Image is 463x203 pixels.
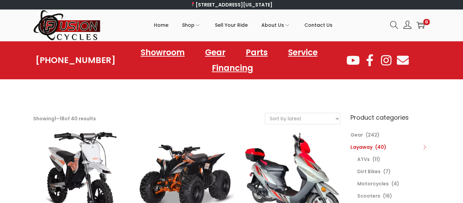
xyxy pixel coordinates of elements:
a: Sell Your Ride [215,10,248,40]
span: (40) [375,144,386,150]
h6: Product categories [350,113,430,122]
a: Service [281,45,324,60]
img: Woostify retina logo [33,9,101,41]
span: (7) [383,168,391,175]
a: About Us [261,10,291,40]
span: 18 [60,115,64,122]
span: About Us [261,17,284,34]
span: 1 [55,115,56,122]
a: Scooters [357,192,380,199]
select: Shop order [265,113,340,124]
a: [PHONE_NUMBER] [36,56,116,65]
span: (11) [373,156,380,163]
a: Dirt Bikes [357,168,381,175]
a: Motorcycles [357,180,389,187]
a: Layaway [350,144,373,150]
a: Showroom [134,45,192,60]
span: Contact Us [304,17,333,34]
a: Shop [182,10,201,40]
a: ATVs [357,156,370,163]
span: (16) [383,192,392,199]
span: Shop [182,17,195,34]
a: 0 [417,21,425,29]
p: Showing – of 40 results [33,114,96,123]
span: (4) [391,180,399,187]
img: 📍 [190,2,195,7]
span: (242) [366,131,380,138]
nav: Menu [116,45,346,76]
a: Home [154,10,168,40]
a: Contact Us [304,10,333,40]
a: Gear [350,131,363,138]
a: Parts [239,45,275,60]
a: [STREET_ADDRESS][US_STATE] [190,1,273,8]
a: Gear [198,45,232,60]
span: Home [154,17,168,34]
span: Sell Your Ride [215,17,248,34]
a: Financing [205,60,260,76]
nav: Primary navigation [101,10,385,40]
